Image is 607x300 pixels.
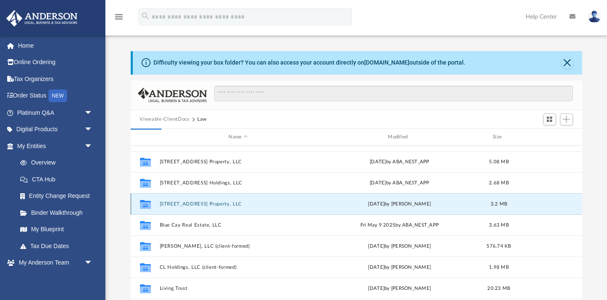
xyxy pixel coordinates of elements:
[12,154,105,171] a: Overview
[159,286,317,291] button: Living Trust
[159,133,317,141] div: Name
[486,244,511,249] span: 576.74 KB
[6,70,105,87] a: Tax Organizers
[6,121,105,138] a: Digital Productsarrow_drop_down
[321,200,478,208] div: [DATE] by [PERSON_NAME]
[141,11,150,21] i: search
[6,138,105,154] a: My Entitiesarrow_drop_down
[321,243,478,250] div: [DATE] by [PERSON_NAME]
[489,223,509,227] span: 3.63 MB
[84,254,101,272] span: arrow_drop_down
[153,58,465,67] div: Difficulty viewing your box folder? You can also access your account directly on outside of the p...
[159,265,317,270] button: CL Holdings, LLC (client-formed)
[543,114,556,125] button: Switch to Grid View
[321,264,478,271] div: [DATE] by [PERSON_NAME]
[482,133,516,141] div: Size
[159,159,317,165] button: [STREET_ADDRESS] Property, LLC
[159,222,317,228] button: Blue Cay Real Estate, LLC
[159,180,317,186] button: [STREET_ADDRESS] Holdings, LLC
[84,104,101,122] span: arrow_drop_down
[6,87,105,105] a: Order StatusNEW
[12,171,105,188] a: CTA Hub
[4,10,80,27] img: Anderson Advisors Platinum Portal
[489,181,509,185] span: 2.68 MB
[560,114,573,125] button: Add
[320,133,478,141] div: Modified
[6,37,105,54] a: Home
[84,138,101,155] span: arrow_drop_down
[84,121,101,138] span: arrow_drop_down
[487,286,510,291] span: 20.23 MB
[561,57,573,69] button: Close
[489,265,509,270] span: 1.98 MB
[134,133,155,141] div: id
[159,243,317,249] button: [PERSON_NAME], LLC (client-formed)
[12,204,105,221] a: Binder Walkthrough
[489,159,509,164] span: 5.08 MB
[321,158,478,166] div: [DATE] by ABA_NEST_APP
[321,179,478,187] div: [DATE] by ABA_NEST_APP
[12,221,101,238] a: My Blueprint
[12,188,105,205] a: Entity Change Request
[12,271,97,288] a: My Anderson Team
[321,285,478,292] div: [DATE] by [PERSON_NAME]
[6,254,101,271] a: My Anderson Teamarrow_drop_down
[588,11,601,23] img: User Pic
[519,133,578,141] div: id
[48,89,67,102] div: NEW
[6,54,105,71] a: Online Ordering
[214,86,572,102] input: Search files and folders
[159,201,317,207] button: [STREET_ADDRESS] Property, LLC
[197,116,207,123] button: Law
[6,104,105,121] a: Platinum Q&Aarrow_drop_down
[12,238,105,254] a: Tax Due Dates
[114,12,124,22] i: menu
[364,59,409,66] a: [DOMAIN_NAME]
[140,116,189,123] button: Viewable-ClientDocs
[490,202,507,206] span: 3.2 MB
[321,222,478,229] div: Fri May 9 2025 by ABA_NEST_APP
[114,16,124,22] a: menu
